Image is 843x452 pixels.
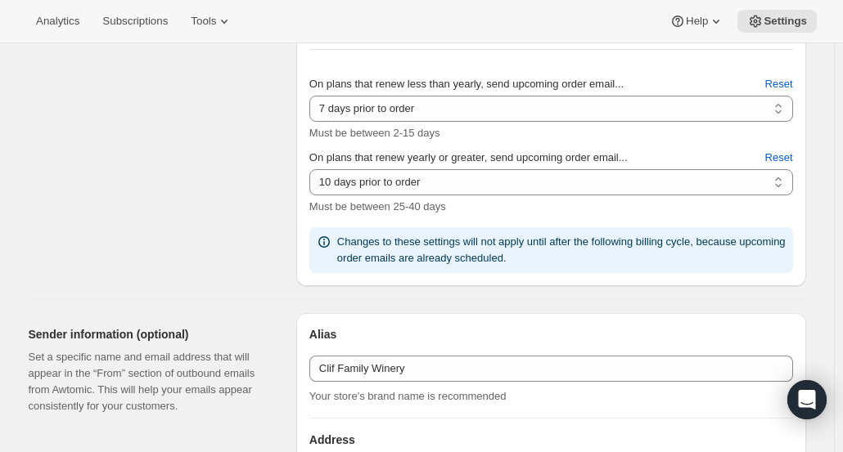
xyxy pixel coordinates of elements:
[309,432,793,448] h3: Address
[309,78,624,90] span: On plans that renew less than yearly, send upcoming order email...
[191,15,216,28] span: Tools
[337,234,787,266] p: Changes to these settings will not apply until after the following billing cycle, because upcomin...
[737,10,817,33] button: Settings
[29,349,270,414] p: Set a specific name and email address that will appear in the “From” section of outbound emails f...
[309,390,507,402] span: Your store’s brand name is recommended
[764,15,807,28] span: Settings
[309,200,446,213] span: Must be between 25-40 days
[92,10,178,33] button: Subscriptions
[755,71,803,97] button: Reset
[36,15,79,28] span: Analytics
[686,15,708,28] span: Help
[765,76,793,92] span: Reset
[29,326,270,342] h2: Sender information (optional)
[181,10,242,33] button: Tools
[755,145,803,171] button: Reset
[309,151,628,163] span: On plans that renew yearly or greater, send upcoming order email...
[309,127,440,139] span: Must be between 2-15 days
[102,15,168,28] span: Subscriptions
[660,10,734,33] button: Help
[26,10,89,33] button: Analytics
[787,380,827,419] div: Open Intercom Messenger
[309,326,793,342] h3: Alias
[765,150,793,166] span: Reset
